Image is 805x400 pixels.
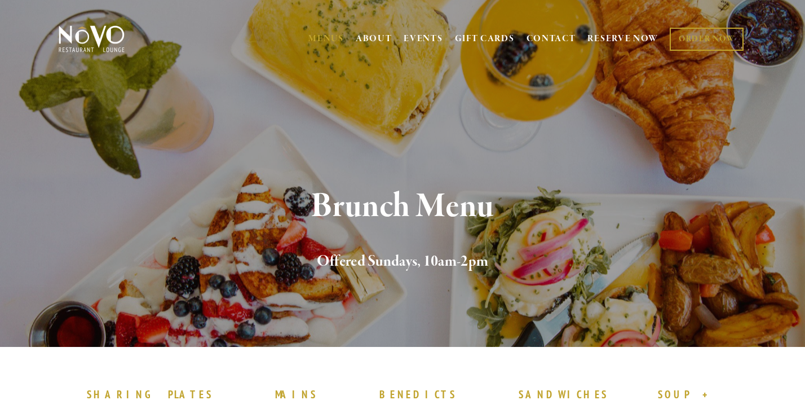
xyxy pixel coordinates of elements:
a: RESERVE NOW [587,28,658,50]
a: GIFT CARDS [455,28,515,50]
a: ORDER NOW [670,28,744,51]
a: EVENTS [404,33,443,45]
a: CONTACT [527,28,576,50]
a: MENUS [308,33,344,45]
img: Novo Restaurant &amp; Lounge [56,25,127,53]
h1: Brunch Menu [77,188,728,225]
h2: Offered Sundays, 10am-2pm [77,250,728,274]
a: ABOUT [356,33,392,45]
